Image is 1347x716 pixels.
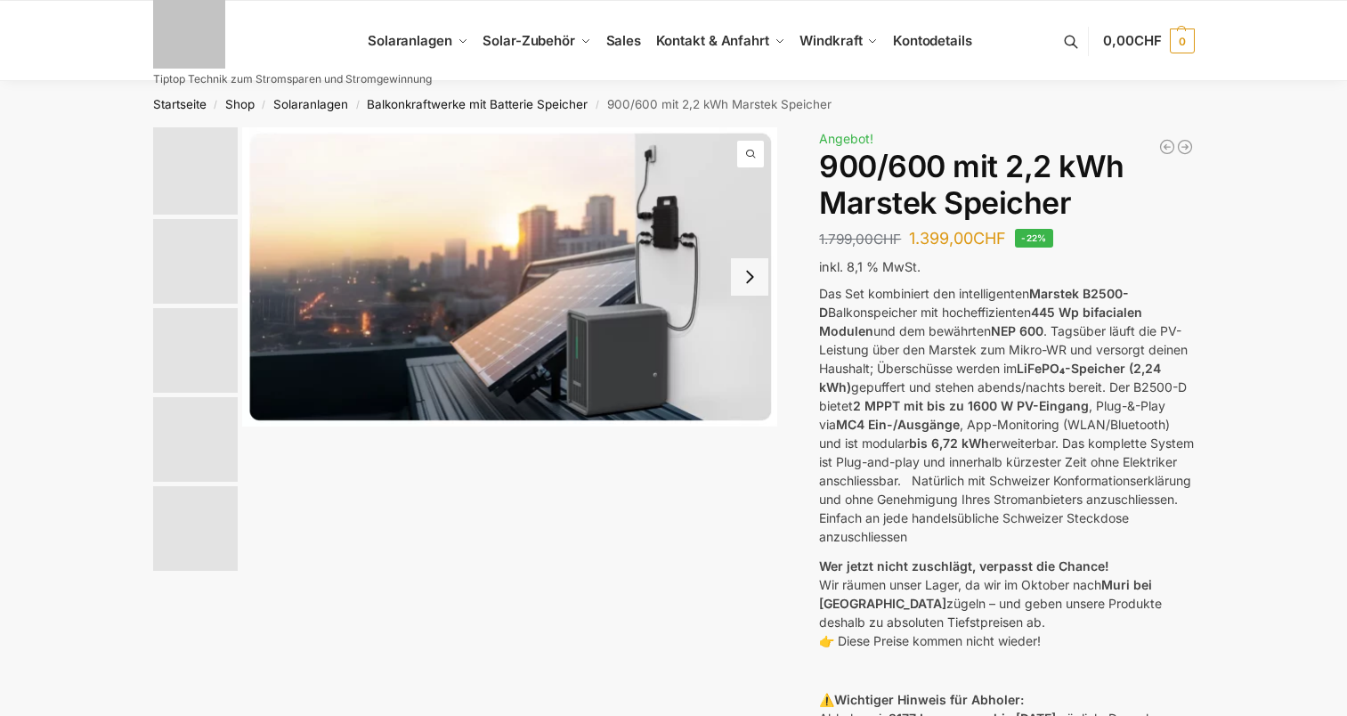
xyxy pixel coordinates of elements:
[836,417,960,432] strong: MC4 Ein-/Ausgänge
[242,127,778,427] a: Balkonkraftwerk mit Marstek Speicher5 1
[225,97,255,111] a: Shop
[834,692,1024,707] strong: Wichtiger Hinweis für Abholer:
[588,98,606,112] span: /
[819,557,1194,650] p: Wir räumen unser Lager, da wir im Oktober nach zügeln – und geben unsere Produkte deshalb zu abso...
[792,1,886,81] a: Windkraft
[483,32,575,49] span: Solar-Zubehör
[1134,32,1162,49] span: CHF
[1103,32,1161,49] span: 0,00
[819,131,873,146] span: Angebot!
[153,308,238,393] img: Anschlusskabel-3meter_schweizer-stecker
[819,149,1194,222] h1: 900/600 mit 2,2 kWh Marstek Speicher
[973,229,1006,248] span: CHF
[886,1,979,81] a: Kontodetails
[1170,28,1195,53] span: 0
[853,398,1089,413] strong: 2 MPPT mit bis zu 1600 W PV-Eingang
[909,229,1006,248] bdi: 1.399,00
[242,127,778,427] img: Balkonkraftwerk mit Marstek Speicher
[153,74,432,85] p: Tiptop Technik zum Stromsparen und Stromgewinnung
[909,435,989,451] strong: bis 6,72 kWh
[153,486,238,571] img: Balkonkraftwerk 860
[991,323,1043,338] strong: NEP 600
[153,97,207,111] a: Startseite
[367,97,588,111] a: Balkonkraftwerke mit Batterie Speicher
[819,284,1194,546] p: Das Set kombiniert den intelligenten Balkonspeicher mit hocheffizienten und dem bewährten . Tagsü...
[873,231,901,248] span: CHF
[153,397,238,482] img: ChatGPT Image 29. März 2025, 12_41_06
[1158,138,1176,156] a: Balkonkraftwerk 1780 Watt mit 4 KWh Zendure Batteriespeicher Notstrom fähig
[819,259,921,274] span: inkl. 8,1 % MwSt.
[153,219,238,304] img: Marstek Balkonkraftwerk
[598,1,648,81] a: Sales
[1015,229,1053,248] span: -22%
[255,98,273,112] span: /
[656,32,769,49] span: Kontakt & Anfahrt
[153,127,238,215] img: Balkonkraftwerk mit Marstek Speicher
[273,97,348,111] a: Solaranlagen
[1176,138,1194,156] a: Steckerkraftwerk mit 8 KW Speicher und 8 Solarmodulen mit 3560 Watt mit Shelly Em 3 Pro
[207,98,225,112] span: /
[799,32,862,49] span: Windkraft
[348,98,367,112] span: /
[819,558,1109,574] strong: Wer jetzt nicht zuschlägt, verpasst die Chance!
[606,32,642,49] span: Sales
[475,1,598,81] a: Solar-Zubehör
[368,32,452,49] span: Solaranlagen
[893,32,972,49] span: Kontodetails
[819,231,901,248] bdi: 1.799,00
[1103,14,1194,68] a: 0,00CHF 0
[648,1,792,81] a: Kontakt & Anfahrt
[121,81,1226,127] nav: Breadcrumb
[731,258,768,296] button: Next slide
